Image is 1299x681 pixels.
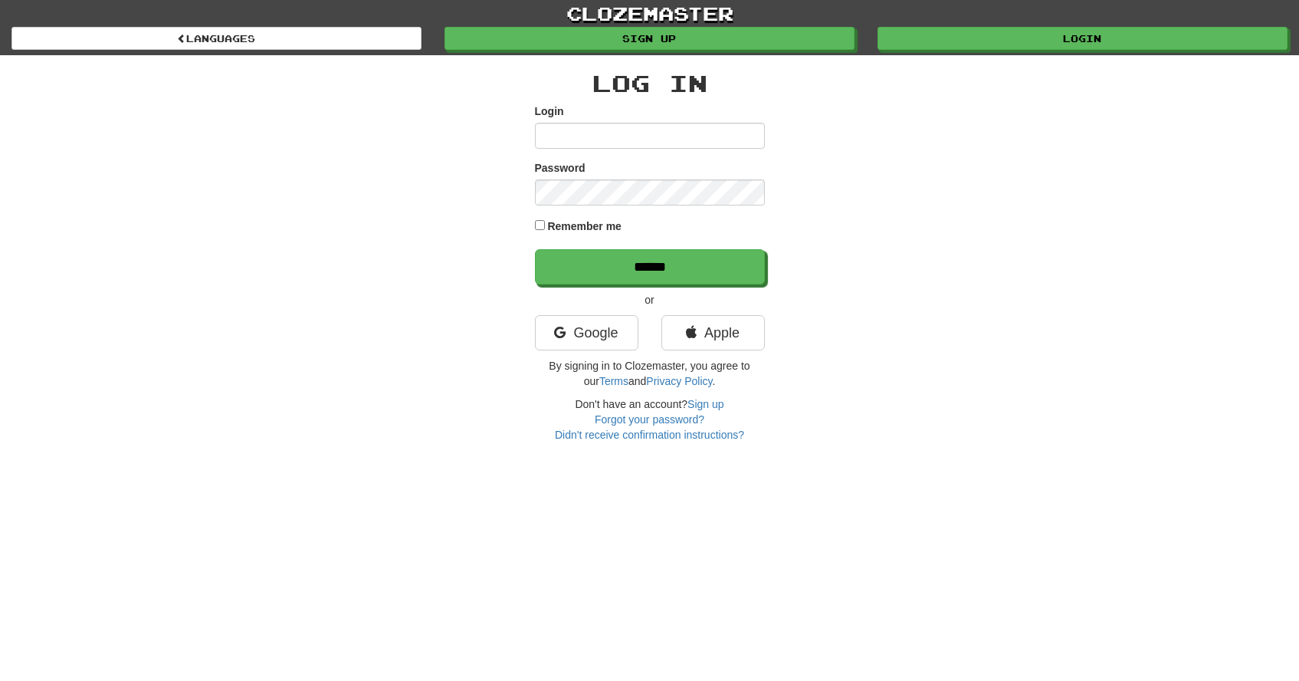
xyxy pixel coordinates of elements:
a: Languages [11,27,422,50]
a: Didn't receive confirmation instructions? [555,429,744,441]
a: Privacy Policy [646,375,712,387]
div: Don't have an account? [535,396,765,442]
a: Terms [599,375,628,387]
p: By signing in to Clozemaster, you agree to our and . [535,358,765,389]
a: Sign up [687,398,723,410]
a: Google [535,315,638,350]
label: Login [535,104,564,119]
label: Remember me [547,219,622,234]
p: or [535,292,765,308]
h2: Log In [535,71,765,96]
a: Apple [661,315,765,350]
label: Password [535,160,586,176]
a: Sign up [444,27,855,50]
a: Forgot your password? [595,413,704,426]
a: Login [877,27,1288,50]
